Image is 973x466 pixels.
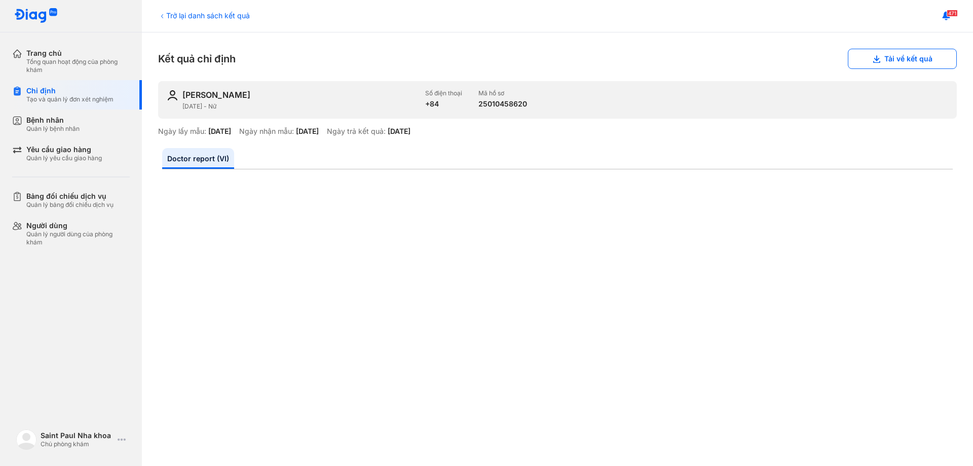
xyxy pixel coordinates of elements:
[26,116,80,125] div: Bệnh nhân
[425,89,462,97] div: Số điện thoại
[425,99,462,109] div: +84
[208,127,231,136] div: [DATE]
[26,58,130,74] div: Tổng quan hoạt động của phòng khám
[947,10,958,17] span: 471
[158,127,206,136] div: Ngày lấy mẫu:
[26,125,80,133] div: Quản lý bệnh nhân
[182,89,250,100] div: [PERSON_NAME]
[26,192,114,201] div: Bảng đối chiếu dịch vụ
[158,10,250,21] div: Trở lại danh sách kết quả
[26,221,130,230] div: Người dùng
[26,49,130,58] div: Trang chủ
[158,49,957,69] div: Kết quả chỉ định
[478,99,527,109] div: 25010458620
[296,127,319,136] div: [DATE]
[26,230,130,246] div: Quản lý người dùng của phòng khám
[41,440,114,448] div: Chủ phòng khám
[388,127,410,136] div: [DATE]
[26,145,102,154] div: Yêu cầu giao hàng
[162,148,234,169] a: Doctor report (VI)
[327,127,386,136] div: Ngày trả kết quả:
[478,89,527,97] div: Mã hồ sơ
[239,127,294,136] div: Ngày nhận mẫu:
[182,102,417,111] div: [DATE] - Nữ
[41,431,114,440] div: Saint Paul Nha khoa
[26,154,102,162] div: Quản lý yêu cầu giao hàng
[848,49,957,69] button: Tải về kết quả
[16,429,36,450] img: logo
[26,201,114,209] div: Quản lý bảng đối chiếu dịch vụ
[26,86,114,95] div: Chỉ định
[26,95,114,103] div: Tạo và quản lý đơn xét nghiệm
[14,8,58,24] img: logo
[166,89,178,101] img: user-icon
